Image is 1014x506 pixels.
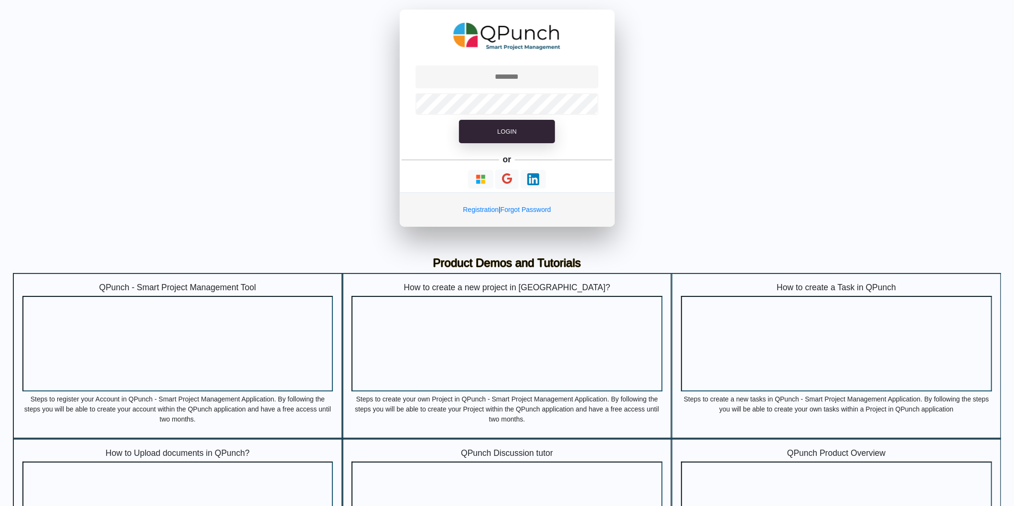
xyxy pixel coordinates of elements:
[20,256,994,270] h3: Product Demos and Tutorials
[22,283,333,293] h5: QPunch - Smart Project Management Tool
[501,206,551,213] a: Forgot Password
[400,192,615,227] div: |
[681,448,992,458] h5: QPunch Product Overview
[497,128,516,135] span: Login
[468,170,493,189] button: Continue With Microsoft Azure
[22,394,333,423] p: Steps to register your Account in QPunch - Smart Project Management Application. By following the...
[681,283,992,293] h5: How to create a Task in QPunch
[352,448,662,458] h5: QPunch Discussion tutor
[22,448,333,458] h5: How to Upload documents in QPunch?
[521,170,546,189] button: Continue With LinkedIn
[681,394,992,423] p: Steps to create a new tasks in QPunch - Smart Project Management Application. By following the st...
[475,173,487,185] img: Loading...
[459,120,555,144] button: Login
[352,394,662,423] p: Steps to create your own Project in QPunch - Smart Project Management Application. By following t...
[527,173,539,185] img: Loading...
[463,206,499,213] a: Registration
[352,283,662,293] h5: How to create a new project in [GEOGRAPHIC_DATA]?
[453,19,561,53] img: QPunch
[501,153,513,166] h5: or
[495,169,519,189] button: Continue With Google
